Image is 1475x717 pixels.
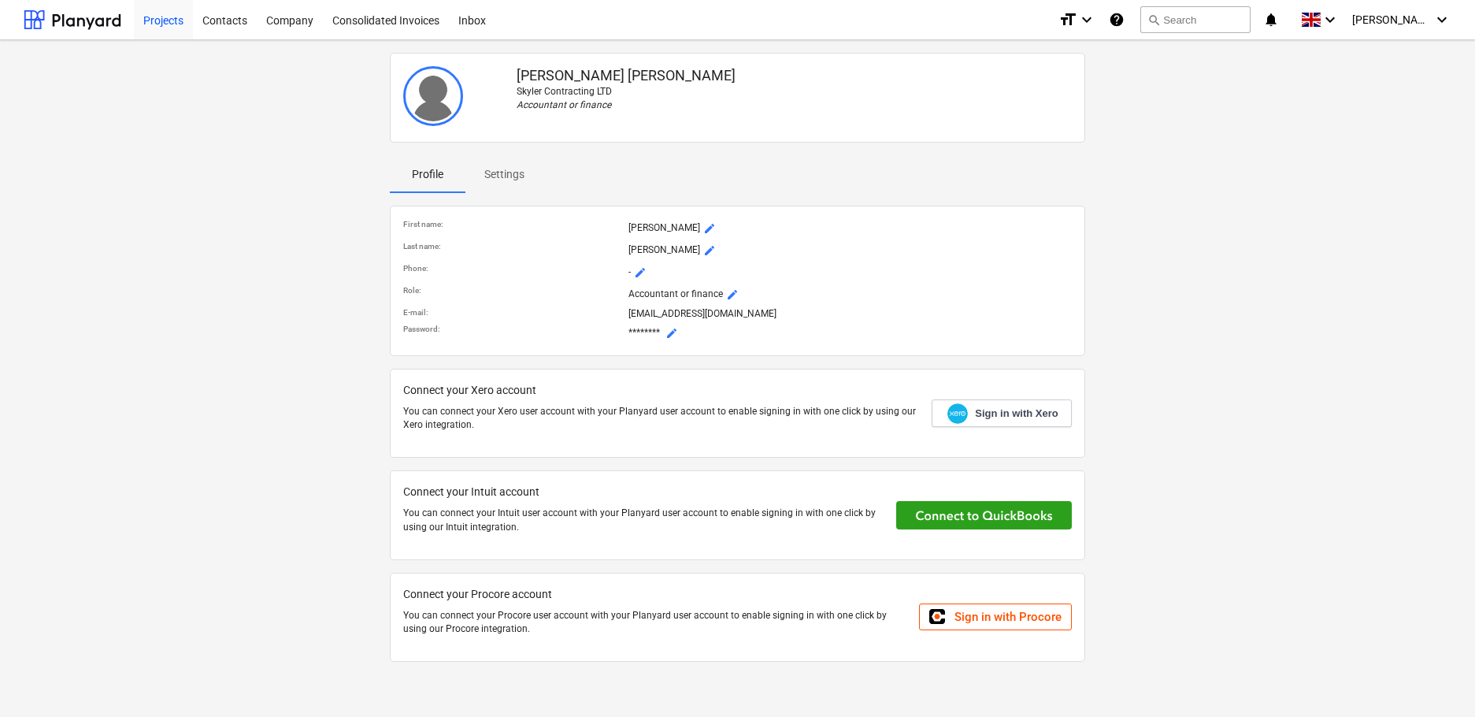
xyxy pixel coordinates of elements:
[628,219,1072,238] p: [PERSON_NAME]
[403,405,919,432] p: You can connect your Xero user account with your Planyard user account to enable signing in with ...
[403,586,906,603] p: Connect your Procore account
[628,285,1072,304] p: Accountant or finance
[919,604,1072,630] a: Sign in with Procore
[403,307,621,318] p: E-mail :
[403,382,919,399] p: Connect your Xero account
[665,327,678,340] span: mode_edit
[628,241,1072,260] p: [PERSON_NAME]
[1352,13,1431,26] span: [PERSON_NAME]
[1432,10,1451,29] i: keyboard_arrow_down
[1321,10,1340,29] i: keyboard_arrow_down
[634,266,647,279] span: mode_edit
[1263,10,1279,29] i: notifications
[947,403,968,425] img: Xero logo
[1058,10,1077,29] i: format_size
[517,85,1071,98] p: Skyler Contracting LTD
[403,285,621,295] p: Role :
[703,244,716,257] span: mode_edit
[628,307,1072,321] p: [EMAIL_ADDRESS][DOMAIN_NAME]
[403,241,621,251] p: Last name :
[1140,6,1251,33] button: Search
[403,609,906,636] p: You can connect your Procore user account with your Planyard user account to enable signing in wi...
[403,324,621,334] p: Password :
[403,507,884,533] p: You can connect your Intuit user account with your Planyard user account to enable signing in wit...
[403,263,621,273] p: Phone :
[1109,10,1125,29] i: Knowledge base
[403,484,884,500] p: Connect your Intuit account
[403,66,463,126] img: User avatar
[726,288,739,301] span: mode_edit
[403,219,621,229] p: First name :
[975,407,1058,421] span: Sign in with Xero
[932,399,1072,427] a: Sign in with Xero
[1147,13,1160,26] span: search
[1396,641,1475,717] iframe: Chat Widget
[628,263,1072,282] p: -
[954,610,1062,624] span: Sign in with Procore
[484,166,524,183] p: Settings
[1077,10,1096,29] i: keyboard_arrow_down
[517,66,1071,85] p: [PERSON_NAME] [PERSON_NAME]
[703,222,716,235] span: mode_edit
[409,166,447,183] p: Profile
[517,98,1071,112] p: Accountant or finance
